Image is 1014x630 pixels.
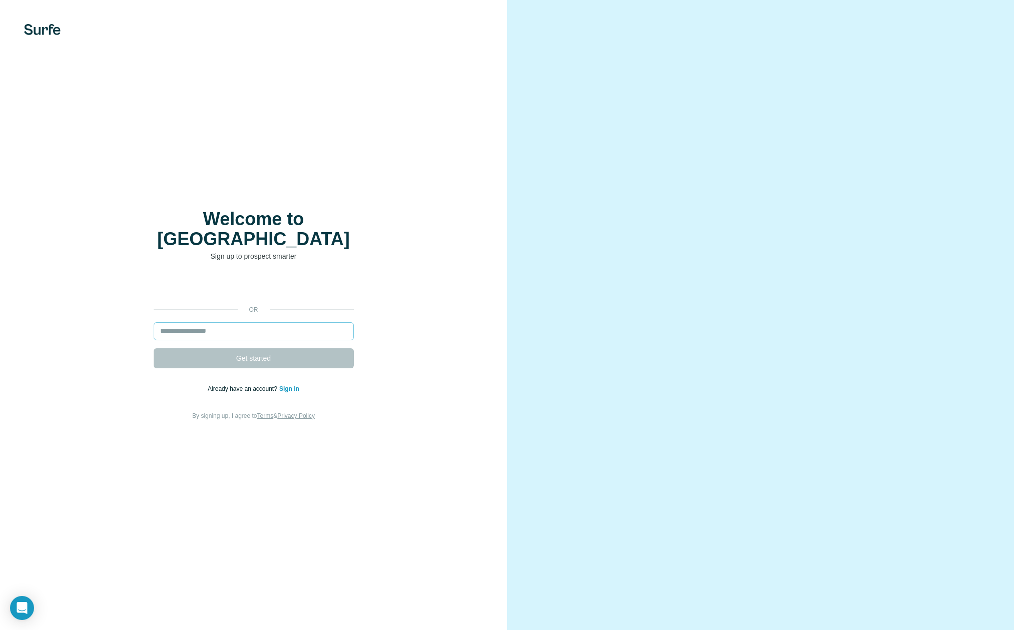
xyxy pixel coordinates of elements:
a: Terms [257,412,274,419]
p: or [238,305,270,314]
p: Sign up to prospect smarter [154,251,354,261]
img: Surfe's logo [24,24,61,35]
span: By signing up, I agree to & [192,412,315,419]
h1: Welcome to [GEOGRAPHIC_DATA] [154,209,354,249]
a: Sign in [279,385,299,392]
span: Already have an account? [208,385,279,392]
iframe: Sign in with Google Button [149,276,359,298]
div: Open Intercom Messenger [10,596,34,620]
a: Privacy Policy [277,412,315,419]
